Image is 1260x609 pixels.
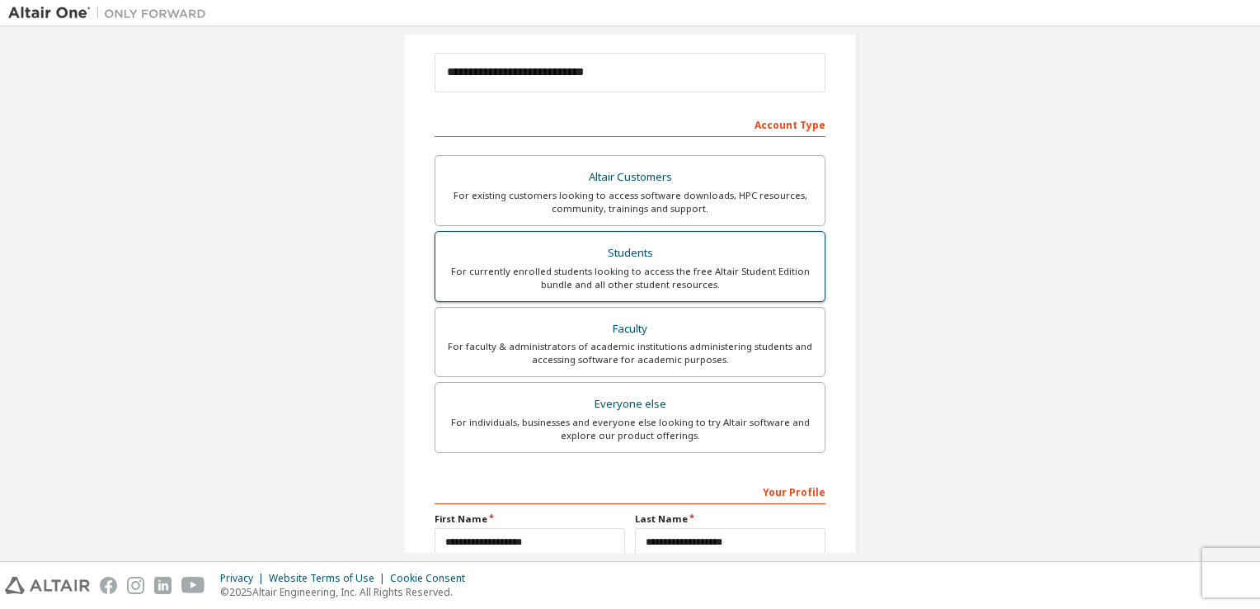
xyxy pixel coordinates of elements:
div: Cookie Consent [390,572,475,585]
div: Everyone else [445,393,815,416]
img: altair_logo.svg [5,577,90,594]
img: linkedin.svg [154,577,172,594]
img: youtube.svg [181,577,205,594]
div: Website Terms of Use [269,572,390,585]
div: For faculty & administrators of academic institutions administering students and accessing softwa... [445,340,815,366]
div: For currently enrolled students looking to access the free Altair Student Edition bundle and all ... [445,265,815,291]
div: Altair Customers [445,166,815,189]
img: facebook.svg [100,577,117,594]
label: First Name [435,512,625,526]
img: instagram.svg [127,577,144,594]
div: For individuals, businesses and everyone else looking to try Altair software and explore our prod... [445,416,815,442]
div: Your Profile [435,478,825,504]
div: Account Type [435,111,825,137]
div: Faculty [445,318,815,341]
img: Altair One [8,5,214,21]
div: Students [445,242,815,265]
p: © 2025 Altair Engineering, Inc. All Rights Reserved. [220,585,475,599]
div: For existing customers looking to access software downloads, HPC resources, community, trainings ... [445,189,815,215]
div: Privacy [220,572,269,585]
label: Last Name [635,512,825,526]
